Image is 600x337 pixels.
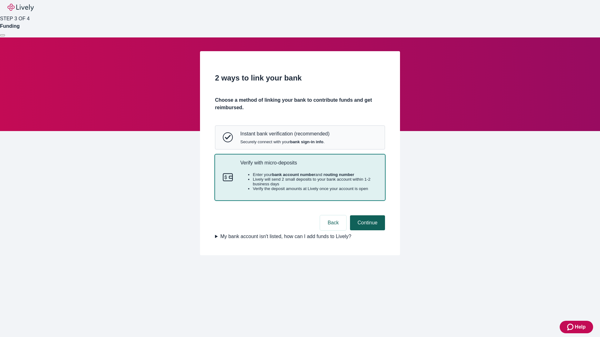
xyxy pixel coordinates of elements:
button: Back [320,215,346,230]
li: Enter your and [253,172,377,177]
svg: Instant bank verification [223,132,233,142]
li: Lively will send 2 small deposits to your bank account within 1-2 business days [253,177,377,186]
p: Verify with micro-deposits [240,160,377,166]
button: Micro-depositsVerify with micro-depositsEnter yourbank account numberand routing numberLively wil... [215,155,385,200]
svg: Zendesk support icon [567,323,575,331]
p: Instant bank verification (recommended) [240,131,329,137]
h4: Choose a method of linking your bank to contribute funds and get reimbursed. [215,96,385,111]
strong: bank sign-in info [290,139,323,144]
h2: 2 ways to link your bank [215,72,385,84]
summary: My bank account isn't listed, how can I add funds to Lively? [215,233,385,240]
button: Instant bank verificationInstant bank verification (recommended)Securely connect with yourbank si... [215,126,385,149]
strong: routing number [323,172,354,177]
strong: bank account number [272,172,316,177]
span: Securely connect with your . [240,139,329,144]
button: Continue [350,215,385,230]
span: Help [575,323,586,331]
li: Verify the deposit amounts at Lively once your account is open [253,186,377,191]
img: Lively [7,4,34,11]
button: Zendesk support iconHelp [560,321,593,333]
svg: Micro-deposits [223,172,233,182]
